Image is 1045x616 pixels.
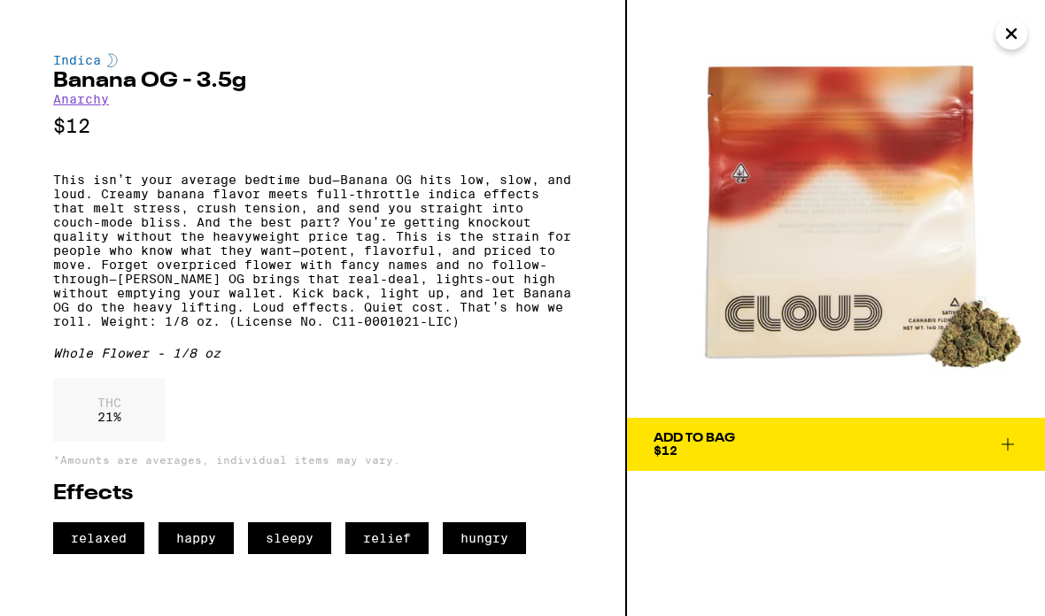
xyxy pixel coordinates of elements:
[53,92,109,106] a: Anarchy
[53,522,144,554] span: relaxed
[97,396,121,410] p: THC
[53,378,166,442] div: 21 %
[53,346,572,360] div: Whole Flower - 1/8 oz
[53,173,572,328] p: This isn’t your average bedtime bud—Banana OG hits low, slow, and loud. Creamy banana flavor meet...
[53,454,572,466] p: *Amounts are averages, individual items may vary.
[345,522,429,554] span: relief
[654,432,735,444] div: Add To Bag
[107,53,118,67] img: indicaColor.svg
[53,483,572,504] h2: Effects
[248,522,331,554] span: sleepy
[654,443,677,458] span: $12
[53,115,572,137] p: $12
[995,18,1027,50] button: Close
[159,522,234,554] span: happy
[53,71,572,92] h2: Banana OG - 3.5g
[443,522,526,554] span: hungry
[627,418,1045,471] button: Add To Bag$12
[53,53,572,67] div: Indica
